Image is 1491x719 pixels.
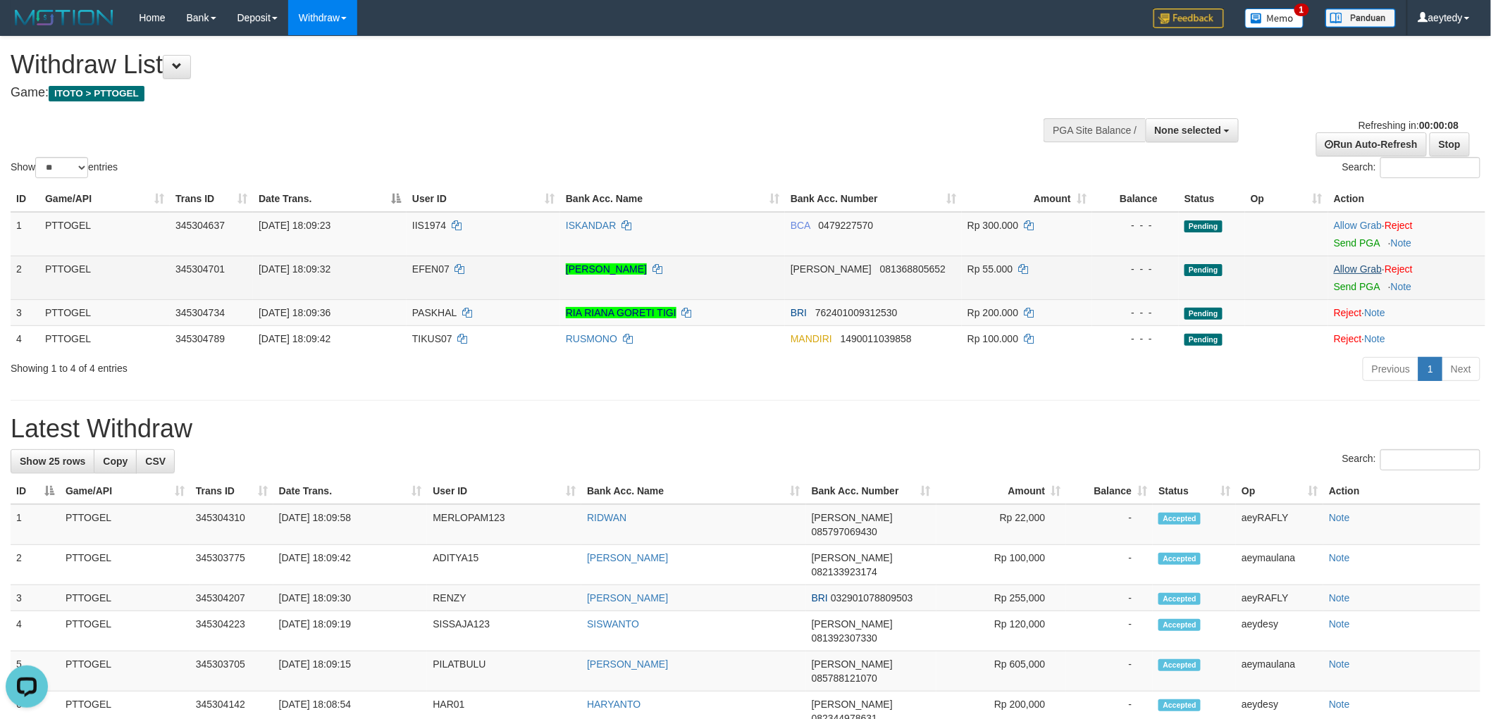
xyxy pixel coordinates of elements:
span: [DATE] 18:09:42 [259,333,330,344]
input: Search: [1380,157,1480,178]
span: 1 [1294,4,1309,16]
a: [PERSON_NAME] [587,592,668,604]
a: Note [1365,307,1386,318]
td: · [1328,325,1485,351]
span: · [1334,263,1385,275]
th: Bank Acc. Name: activate to sort column ascending [560,186,785,212]
td: ADITYA15 [427,545,581,585]
span: 345304701 [175,263,225,275]
td: PTTOGEL [39,299,170,325]
div: - - - [1098,332,1173,346]
a: Reject [1334,307,1362,318]
th: Bank Acc. Number: activate to sort column ascending [806,478,936,504]
span: Accepted [1158,513,1201,525]
td: [DATE] 18:09:19 [273,611,428,651]
div: - - - [1098,262,1173,276]
button: Open LiveChat chat widget [6,6,48,48]
span: 345304637 [175,220,225,231]
td: PTTOGEL [60,651,190,692]
a: Copy [94,449,137,473]
th: Status: activate to sort column ascending [1153,478,1236,504]
span: Copy 081392307330 to clipboard [812,632,877,644]
a: Reject [1334,333,1362,344]
td: - [1066,585,1153,611]
td: - [1066,504,1153,545]
td: PTTOGEL [60,585,190,611]
span: Rp 300.000 [967,220,1018,231]
img: MOTION_logo.png [11,7,118,28]
a: Send PGA [1334,237,1380,249]
a: 1 [1418,357,1442,381]
td: MERLOPAM123 [427,504,581,545]
th: Bank Acc. Name: activate to sort column ascending [581,478,806,504]
td: Rp 22,000 [936,504,1067,545]
a: ISKANDAR [566,220,617,231]
a: Note [1329,552,1350,563]
span: [PERSON_NAME] [812,658,893,670]
a: Reject [1385,220,1413,231]
a: Note [1329,512,1350,523]
span: BCA [791,220,810,231]
a: Reject [1385,263,1413,275]
span: Accepted [1158,659,1201,671]
th: Amount: activate to sort column ascending [962,186,1092,212]
span: Copy 082133923174 to clipboard [812,566,877,577]
img: Button%20Memo.svg [1245,8,1304,28]
a: Send PGA [1334,281,1380,292]
td: 345304207 [190,585,273,611]
span: [PERSON_NAME] [791,263,872,275]
th: Bank Acc. Number: activate to sort column ascending [785,186,962,212]
span: EFEN07 [412,263,450,275]
td: aeyRAFLY [1236,504,1323,545]
button: None selected [1146,118,1239,142]
th: Balance [1092,186,1179,212]
th: User ID: activate to sort column ascending [407,186,560,212]
a: SISWANTO [587,618,639,630]
span: ITOTO > PTTOGEL [49,86,144,101]
th: Op: activate to sort column ascending [1245,186,1328,212]
a: Run Auto-Refresh [1316,132,1427,156]
td: PTTOGEL [60,545,190,585]
td: 1 [11,504,60,545]
a: Stop [1430,132,1470,156]
td: PTTOGEL [60,504,190,545]
th: Op: activate to sort column ascending [1236,478,1323,504]
h4: Game: [11,86,980,100]
td: [DATE] 18:09:42 [273,545,428,585]
img: panduan.png [1325,8,1396,27]
a: RUSMONO [566,333,617,344]
td: 4 [11,611,60,651]
td: RENZY [427,585,581,611]
td: · [1328,212,1485,256]
span: · [1334,220,1385,231]
span: 345304734 [175,307,225,318]
span: MANDIRI [791,333,832,344]
th: Status [1179,186,1245,212]
td: PILATBULU [427,651,581,692]
span: 345304789 [175,333,225,344]
a: RIA RIANA GORETI TIGI [566,307,676,318]
td: PTTOGEL [39,325,170,351]
td: Rp 120,000 [936,611,1067,651]
td: - [1066,651,1153,692]
span: BRI [791,307,807,318]
td: Rp 255,000 [936,585,1067,611]
th: Date Trans.: activate to sort column ascending [273,478,428,504]
td: PTTOGEL [39,256,170,299]
th: Amount: activate to sort column ascending [936,478,1067,504]
td: - [1066,611,1153,651]
td: SISSAJA123 [427,611,581,651]
td: · [1328,256,1485,299]
div: - - - [1098,218,1173,232]
span: Copy 085788121070 to clipboard [812,673,877,684]
span: Copy 1490011039858 to clipboard [841,333,912,344]
a: Note [1329,592,1350,604]
span: IIS1974 [412,220,446,231]
span: Accepted [1158,699,1201,711]
td: 1 [11,212,39,256]
span: Copy 762401009312530 to clipboard [815,307,898,318]
span: [PERSON_NAME] [812,552,893,563]
td: 345304310 [190,504,273,545]
h1: Withdraw List [11,51,980,79]
span: Rp 55.000 [967,263,1013,275]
